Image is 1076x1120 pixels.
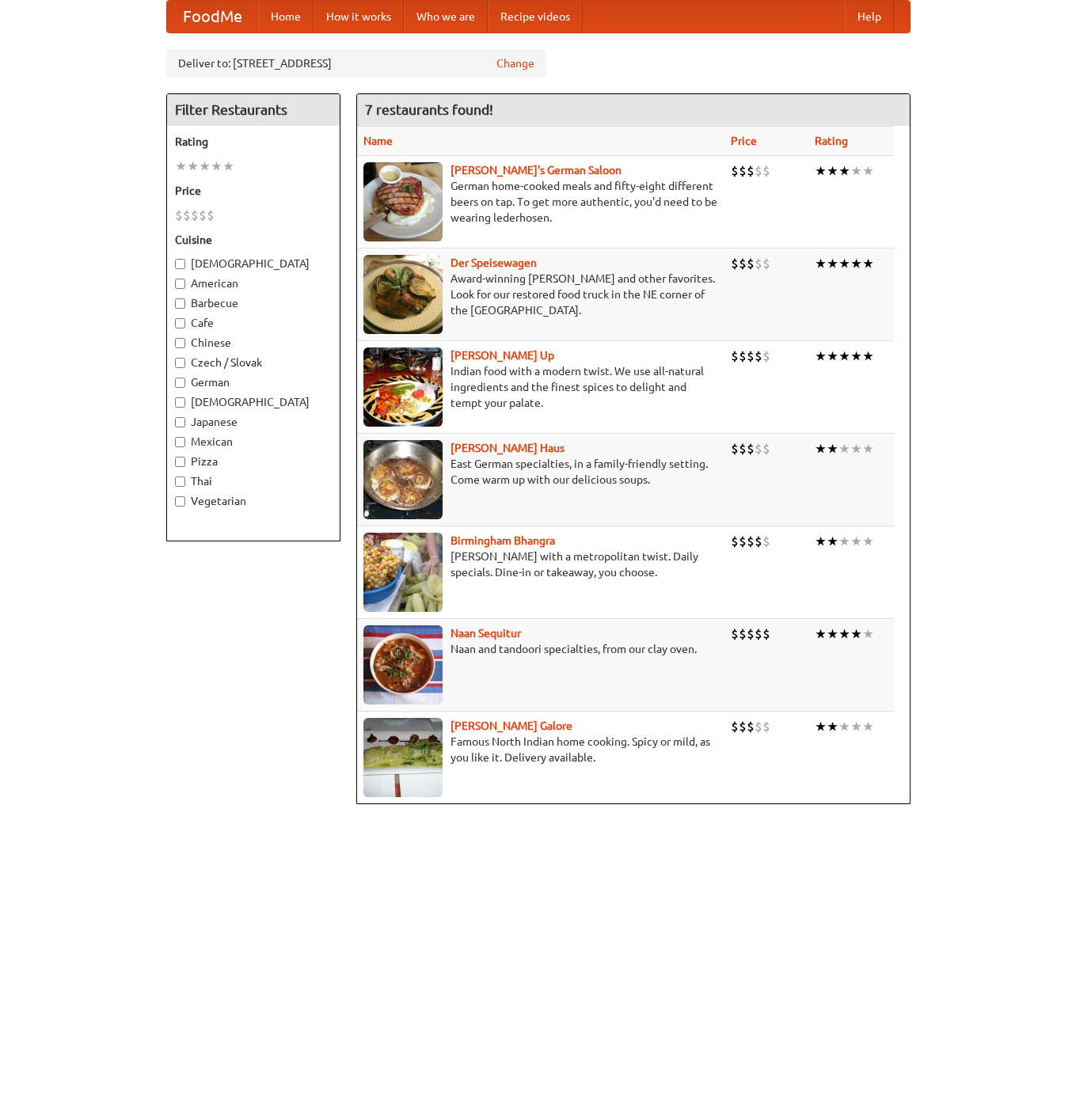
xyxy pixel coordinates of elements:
[175,232,332,248] h5: Cuisine
[755,255,762,272] li: $
[827,255,838,272] li: ★
[222,158,234,175] li: ★
[363,734,718,765] p: Famous North Indian home cooking. Spicy or mild, as you like it. Delivery available.
[451,719,572,732] a: [PERSON_NAME] Galore
[175,183,332,199] h5: Price
[762,440,770,457] li: $
[365,102,493,117] ng-pluralize: 7 restaurants found!
[739,162,747,180] li: $
[175,374,332,390] label: German
[207,207,215,224] li: $
[175,397,185,408] input: [DEMOGRAPHIC_DATA]
[167,1,258,32] a: FoodMe
[739,533,747,550] li: $
[191,207,199,224] li: $
[175,417,185,427] input: Japanese
[747,347,755,365] li: $
[363,271,718,318] p: Award-winning [PERSON_NAME] and other favorites. Look for our restored food truck in the NE corne...
[175,134,332,150] h5: Rating
[199,207,207,224] li: $
[175,457,185,467] input: Pizza
[755,440,762,457] li: $
[815,135,848,147] a: Rating
[827,440,838,457] li: ★
[731,718,739,735] li: $
[747,533,755,550] li: $
[850,162,862,180] li: ★
[827,718,838,735] li: ★
[451,349,554,362] a: [PERSON_NAME] Up
[862,440,874,457] li: ★
[755,347,762,365] li: $
[827,162,838,180] li: ★
[845,1,894,32] a: Help
[838,347,850,365] li: ★
[747,625,755,643] li: $
[838,440,850,457] li: ★
[850,347,862,365] li: ★
[175,476,185,487] input: Thai
[862,625,874,643] li: ★
[175,338,185,348] input: Chinese
[747,440,755,457] li: $
[183,207,191,224] li: $
[175,394,332,410] label: [DEMOGRAPHIC_DATA]
[175,295,332,311] label: Barbecue
[363,135,393,147] a: Name
[175,454,332,469] label: Pizza
[363,440,443,519] img: kohlhaus.jpg
[199,158,211,175] li: ★
[363,456,718,488] p: East German specialties, in a family-friendly setting. Come warm up with our delicious soups.
[862,533,874,550] li: ★
[363,162,443,241] img: esthers.jpg
[175,493,332,509] label: Vegetarian
[363,178,718,226] p: German home-cooked meals and fifty-eight different beers on tap. To get more authentic, you'd nee...
[175,378,185,388] input: German
[827,533,838,550] li: ★
[496,55,534,71] a: Change
[838,533,850,550] li: ★
[731,625,739,643] li: $
[488,1,583,32] a: Recipe videos
[731,162,739,180] li: $
[755,162,762,180] li: $
[747,255,755,272] li: $
[827,347,838,365] li: ★
[451,164,622,177] b: [PERSON_NAME]'s German Saloon
[211,158,222,175] li: ★
[175,414,332,430] label: Japanese
[363,347,443,427] img: curryup.jpg
[827,625,838,643] li: ★
[755,533,762,550] li: $
[731,135,757,147] a: Price
[451,627,521,640] a: Naan Sequitur
[451,256,537,269] a: Der Speisewagen
[363,255,443,334] img: speisewagen.jpg
[451,442,565,454] b: [PERSON_NAME] Haus
[451,534,555,547] a: Birmingham Bhangra
[739,440,747,457] li: $
[314,1,404,32] a: How it works
[363,363,718,411] p: Indian food with a modern twist. We use all-natural ingredients and the finest spices to delight ...
[862,162,874,180] li: ★
[739,625,747,643] li: $
[755,718,762,735] li: $
[731,255,739,272] li: $
[731,533,739,550] li: $
[815,440,827,457] li: ★
[838,625,850,643] li: ★
[175,358,185,368] input: Czech / Slovak
[175,259,185,269] input: [DEMOGRAPHIC_DATA]
[755,625,762,643] li: $
[175,207,183,224] li: $
[739,347,747,365] li: $
[838,162,850,180] li: ★
[731,347,739,365] li: $
[815,347,827,365] li: ★
[838,255,850,272] li: ★
[731,440,739,457] li: $
[167,94,340,126] h4: Filter Restaurants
